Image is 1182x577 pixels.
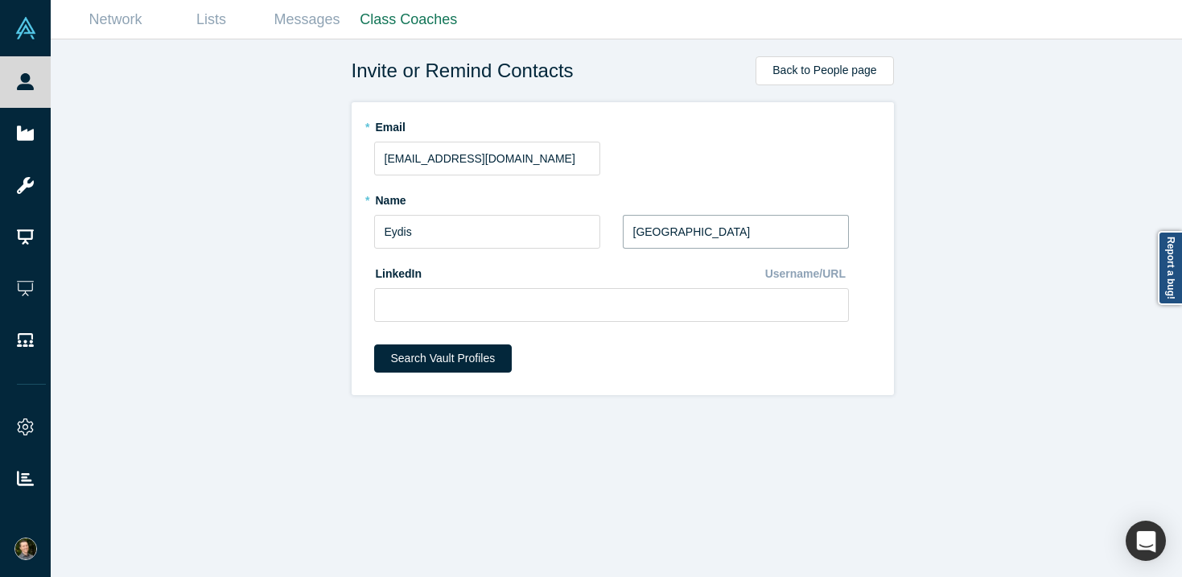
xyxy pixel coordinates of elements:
input: Firstname [374,215,600,249]
a: Network [68,1,163,39]
button: Search Vault Profiles [374,344,513,373]
a: Messages [259,1,355,39]
a: Back to People page [756,56,893,85]
input: Lastname [623,215,849,249]
label: LinkedIn [374,260,422,282]
img: Ido Sarig's Account [14,538,37,560]
span: Invite or Remind Contacts [352,56,574,85]
a: Report a bug! [1158,231,1182,305]
img: Alchemist Vault Logo [14,17,37,39]
a: Lists [163,1,259,39]
label: Email [374,113,871,136]
label: Name [374,187,600,209]
div: Username/URL [765,260,849,288]
a: Class Coaches [355,1,463,39]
